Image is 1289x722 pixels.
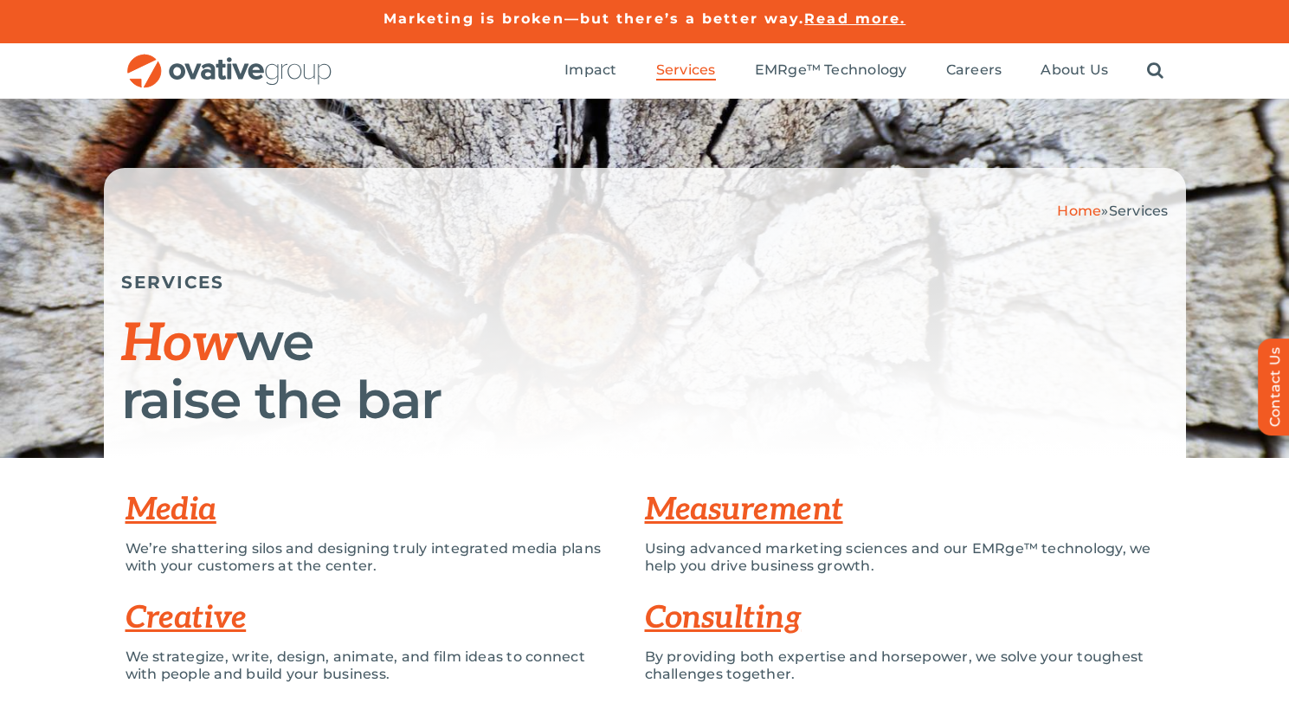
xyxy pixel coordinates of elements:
span: Careers [946,61,1002,79]
a: Services [656,61,716,81]
span: Services [656,61,716,79]
a: Consulting [645,599,802,637]
a: Media [126,491,216,529]
p: Using advanced marketing sciences and our EMRge™ technology, we help you drive business growth. [645,540,1164,575]
p: By providing both expertise and horsepower, we solve your toughest challenges together. [645,648,1164,683]
span: » [1057,203,1168,219]
a: Creative [126,599,247,637]
p: We strategize, write, design, animate, and film ideas to connect with people and build your busin... [126,648,619,683]
nav: Menu [564,43,1163,99]
a: Careers [946,61,1002,81]
a: Home [1057,203,1101,219]
a: About Us [1041,61,1108,81]
a: Read more. [804,10,906,27]
a: Measurement [645,491,843,529]
a: Impact [564,61,616,81]
span: Impact [564,61,616,79]
a: Search [1147,61,1163,81]
a: EMRge™ Technology [755,61,907,81]
a: OG_Full_horizontal_RGB [126,52,333,68]
p: We’re shattering silos and designing truly integrated media plans with your customers at the center. [126,540,619,575]
h1: we raise the bar [121,314,1169,428]
span: Services [1109,203,1169,219]
span: EMRge™ Technology [755,61,907,79]
h5: SERVICES [121,272,1169,293]
a: Marketing is broken—but there’s a better way. [383,10,805,27]
span: How [121,313,236,376]
span: About Us [1041,61,1108,79]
